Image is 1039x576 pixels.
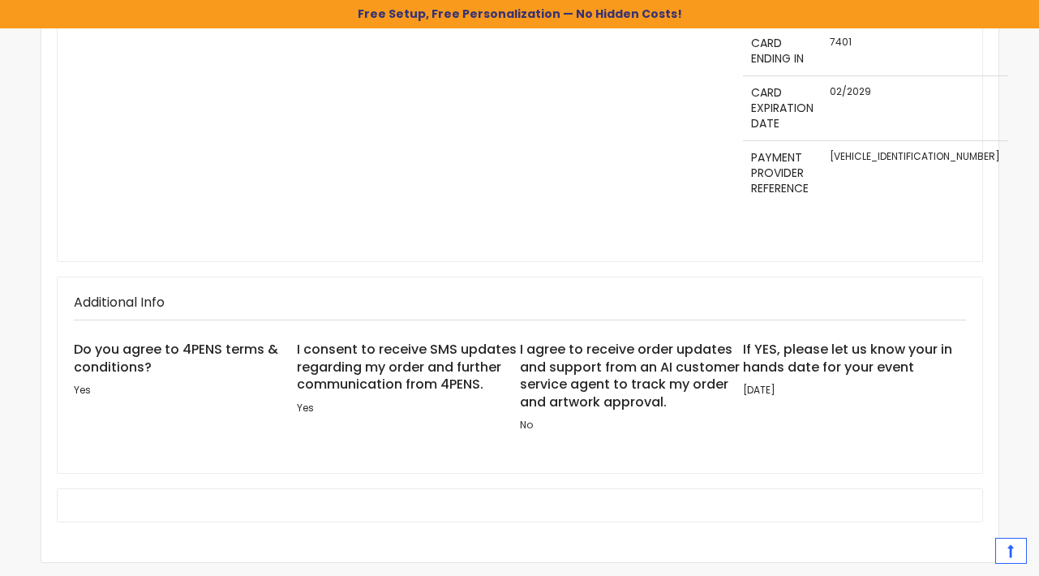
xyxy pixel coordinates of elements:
strong: Additional Info [74,293,165,312]
span: I agree to receive order updates and support from an AI customer service agent to track my order ... [520,340,740,411]
div: [DATE] [743,384,966,397]
div: Yes [74,384,297,397]
td: 7401 [822,27,1008,76]
th: Payment Provider Reference [743,140,822,204]
div: No [520,419,743,432]
span: If YES, please let us know your in hands date for your event [743,340,952,376]
td: 02/2029 [822,76,1008,141]
span: Do you agree to 4PENS terms & conditions? [74,340,278,376]
th: Card Expiration Date [743,76,822,141]
div: Yes [297,402,520,415]
th: Card Ending in [743,27,822,76]
span: I consent to receive SMS updates regarding my order and further communication from 4PENS. [297,340,517,393]
td: [VEHICLE_IDENTIFICATION_NUMBER] [822,140,1008,204]
a: Top [995,538,1027,564]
